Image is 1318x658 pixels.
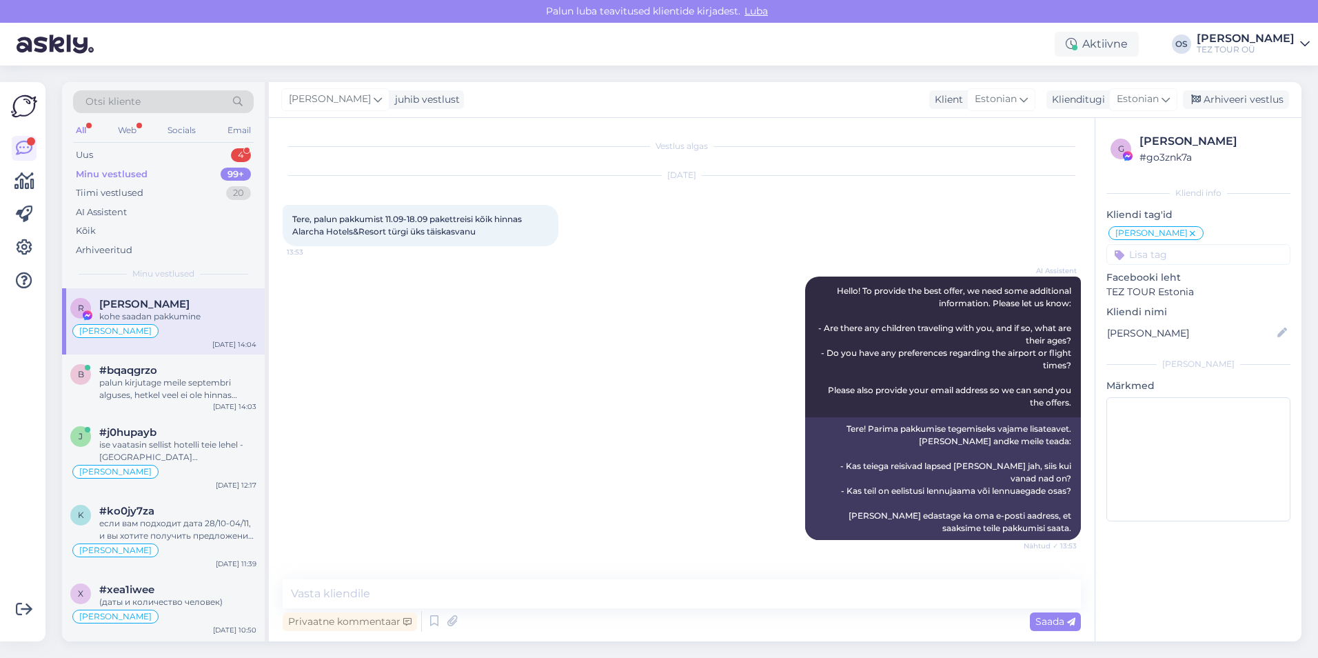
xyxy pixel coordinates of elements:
span: Minu vestlused [132,268,194,280]
div: juhib vestlust [389,92,460,107]
input: Lisa nimi [1107,326,1275,341]
span: g [1118,143,1124,154]
img: Askly Logo [11,93,37,119]
span: b [78,369,84,379]
p: TEZ TOUR Estonia [1106,285,1290,299]
div: 99+ [221,168,251,181]
span: Hello! To provide the best offer, we need some additional information. Please let us know: - Are ... [818,286,1073,408]
div: palun kirjutage meile septembri alguses, hetkel veel ei ole hinnas SUVI2026 [99,377,256,401]
span: [PERSON_NAME] [1115,229,1188,237]
div: если вам подходит дата 28/10-04/11, и вы хотите получить предложение на другие отеля, то напишите... [99,517,256,542]
span: AI Assistent [1025,266,1077,276]
span: j [79,431,83,441]
div: Web [115,121,139,139]
span: #ko0jy7za [99,505,154,517]
p: Kliendi tag'id [1106,208,1290,222]
div: Aktiivne [1055,32,1139,57]
div: Klienditugi [1046,92,1105,107]
div: [DATE] 14:03 [213,401,256,412]
div: Minu vestlused [76,168,148,181]
a: [PERSON_NAME]TEZ TOUR OÜ [1197,33,1310,55]
span: #xea1iwee [99,584,154,596]
span: Otsi kliente [85,94,141,109]
span: #bqaqgrzo [99,364,157,377]
span: [PERSON_NAME] [79,468,152,476]
span: Luba [740,5,772,17]
div: Kliendi info [1106,187,1290,199]
span: Estonian [1117,92,1159,107]
span: [PERSON_NAME] [79,612,152,621]
span: Ruslana Loode [99,298,190,310]
span: [PERSON_NAME] [79,327,152,335]
span: Estonian [975,92,1017,107]
div: Tiimi vestlused [76,186,143,200]
input: Lisa tag [1106,244,1290,265]
div: [PERSON_NAME] [1139,133,1286,150]
span: Tere, palun pakkumist 11.09-18.09 pakettreisi kõik hinnas Alarcha Hotels&Resort türgi üks täiskas... [292,214,524,237]
span: R [78,303,84,313]
span: k [78,510,84,520]
div: Kõik [76,224,96,238]
div: 4 [231,148,251,162]
div: Email [225,121,254,139]
div: Arhiveeri vestlus [1183,90,1289,109]
div: kohe saadan pakkumine [99,310,256,323]
div: Tere! Parima pakkumise tegemiseks vajame lisateavet. [PERSON_NAME] andke meile teada: - Kas teieg... [805,417,1081,540]
span: 13:53 [287,247,338,257]
div: TEZ TOUR OÜ [1197,44,1295,55]
span: [PERSON_NAME] [289,92,371,107]
div: Klient [929,92,963,107]
span: x [78,588,83,599]
div: ise vaatasin sellist hotelli teie lehel - [GEOGRAPHIC_DATA] [GEOGRAPHIC_DATA] [99,439,256,463]
div: [DATE] [283,169,1081,181]
span: Nähtud ✓ 13:53 [1024,541,1077,551]
div: Arhiveeritud [76,243,132,257]
div: [DATE] 11:39 [216,559,256,569]
span: Saada [1035,615,1075,628]
span: [PERSON_NAME] [79,546,152,555]
div: Socials [165,121,199,139]
div: [PERSON_NAME] [1197,33,1295,44]
div: (даты и количество человек) [99,596,256,608]
div: 20 [226,186,251,200]
div: # go3znk7a [1139,150,1286,165]
div: [DATE] 10:50 [213,625,256,635]
div: Uus [76,148,93,162]
p: Kliendi nimi [1106,305,1290,319]
div: Vestlus algas [283,140,1081,152]
span: #j0hupayb [99,426,156,439]
div: All [73,121,89,139]
div: [PERSON_NAME] [1106,358,1290,370]
div: OS [1172,34,1191,54]
div: [DATE] 12:17 [216,480,256,490]
div: Privaatne kommentaar [283,612,417,631]
div: [DATE] 14:04 [212,339,256,350]
p: Facebooki leht [1106,270,1290,285]
div: AI Assistent [76,206,127,219]
p: Märkmed [1106,379,1290,393]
